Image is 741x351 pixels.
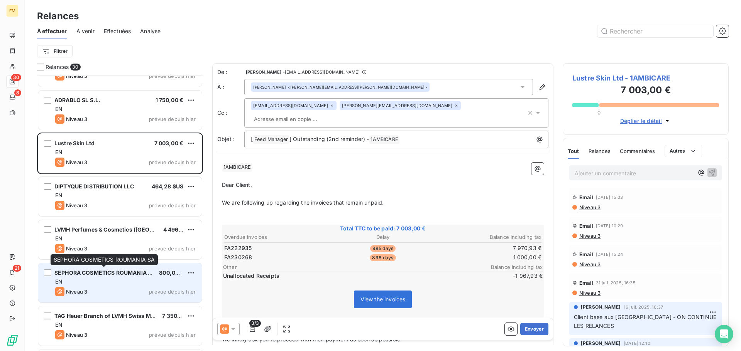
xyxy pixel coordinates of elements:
span: Niveau 3 [66,159,87,165]
span: prévue depuis hier [149,245,196,252]
span: Effectuées [104,27,131,35]
span: 1AMBICARE [369,135,399,144]
div: Open Intercom Messenger [715,325,733,343]
span: 31 juil. 2025, 16:35 [596,280,636,285]
span: Déplier le détail [620,117,662,125]
span: Lustre Skin Ltd [54,140,95,146]
label: Cc : [217,109,244,117]
span: À effectuer [37,27,67,35]
span: À venir [76,27,95,35]
span: [EMAIL_ADDRESS][DOMAIN_NAME] [253,103,328,108]
span: Niveau 3 [579,290,601,296]
span: 800,00 € [159,269,184,276]
span: Email [579,280,594,286]
span: [DATE] 10:29 [596,223,623,228]
label: À : [217,83,244,91]
span: [PERSON_NAME] [581,304,621,311]
span: ADRABLO SL S.L. [54,97,100,103]
span: View the invoices [360,296,406,302]
span: Balance including tax [491,264,543,270]
span: Niveau 3 [66,73,87,79]
span: EN [55,192,63,198]
span: Niveau 3 [66,332,87,338]
span: prévue depuis hier [149,202,196,208]
input: Rechercher [597,25,713,37]
span: [PERSON_NAME] [253,84,286,90]
span: We are following up regarding the invoices that remain unpaid. [222,199,384,206]
img: Logo LeanPay [6,334,19,346]
span: 16 juil. 2025, 16:37 [624,305,663,309]
span: Dear Client, [222,181,252,188]
span: Unallocated Receipts [223,272,495,280]
span: EN [55,149,63,155]
span: Email [579,194,594,200]
h3: 7 003,00 € [572,83,719,99]
span: Niveau 3 [66,116,87,122]
span: EN [55,235,63,242]
span: [PERSON_NAME][EMAIL_ADDRESS][DOMAIN_NAME] [342,103,452,108]
span: Other [223,264,491,270]
span: FA230268 [224,254,252,261]
span: Relances [46,63,69,71]
div: grid [37,76,203,351]
span: prévue depuis hier [149,289,196,295]
span: 0 [597,109,601,116]
span: Total TTC to be paid: 7 003,00 € [223,225,543,232]
span: Email [579,251,594,257]
span: Niveau 3 [579,261,601,267]
td: 7 970,93 € [436,244,542,252]
button: Envoyer [520,323,548,335]
span: [DATE] 15:03 [596,195,623,200]
span: 7 003,00 € [154,140,184,146]
span: Niveau 3 [66,202,87,208]
span: [ [251,136,253,142]
span: [PERSON_NAME] [581,340,621,347]
button: Filtrer [37,45,73,57]
span: Niveau 3 [579,233,601,239]
span: Niveau 3 [66,245,87,252]
span: Feed Manager [253,135,289,144]
span: 21 [13,265,21,272]
span: prévue depuis hier [149,332,196,338]
span: - [EMAIL_ADDRESS][DOMAIN_NAME] [283,70,360,74]
span: [DATE] 12:10 [624,341,650,346]
span: [DATE] 15:24 [596,252,623,257]
span: 985 days [370,245,396,252]
span: -1 967,93 € [496,272,543,280]
td: 1 000,00 € [436,253,542,262]
span: Client basé aux [GEOGRAPHIC_DATA] - ON CONTINUE LES RELANCES [574,314,718,329]
span: prévue depuis hier [149,73,196,79]
span: prévue depuis hier [149,159,196,165]
button: Déplier le détail [618,116,674,125]
span: We kindly ask you to proceed with their payment as soon as possible. [222,336,402,343]
th: Delay [330,233,435,241]
span: LVMH Perfumes & Cosmetics ([GEOGRAPHIC_DATA]) Ltd [54,226,205,233]
input: Adresse email en copie ... [251,113,340,125]
span: De : [217,68,244,76]
span: Objet : [217,136,235,142]
span: 30 [70,64,80,71]
span: DIPTYQUE DISTRIBUTION LLC [54,183,134,190]
span: ] Outstanding (2nd reminder) - [289,136,369,142]
span: 1 750,00 € [156,97,184,103]
span: 3/3 [249,320,261,327]
span: EN [55,106,63,112]
span: 4 496,08 € [163,226,193,233]
span: 8 [14,89,21,96]
span: 1AMBICARE [222,163,252,172]
span: 7 350,00 € [162,312,191,319]
span: Analyse [140,27,161,35]
div: FM [6,5,19,17]
span: Lustre Skin Ltd - 1AMBICARE [572,73,719,83]
span: Relances [589,148,611,154]
span: FA222935 [224,244,252,252]
span: Tout [568,148,579,154]
span: SEPHORA COSMETICS ROUMANIA SA [54,256,155,263]
span: Niveau 3 [579,204,601,210]
span: EN [55,278,63,285]
th: Overdue invoices [224,233,329,241]
span: [PERSON_NAME] [246,70,281,74]
span: EN [55,321,63,328]
th: Balance including tax [436,233,542,241]
button: Autres [665,145,702,157]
